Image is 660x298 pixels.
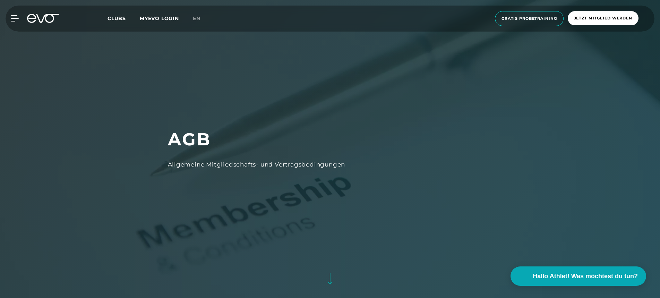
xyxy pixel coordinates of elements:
[108,15,126,22] span: Clubs
[493,11,566,26] a: Gratis Probetraining
[168,159,492,170] div: Allgemeine Mitgliedschafts- und Vertragsbedingungen
[193,15,200,22] span: en
[502,16,557,22] span: Gratis Probetraining
[193,15,209,23] a: en
[108,15,140,22] a: Clubs
[574,15,632,21] span: Jetzt Mitglied werden
[533,272,638,281] span: Hallo Athlet! Was möchtest du tun?
[511,266,646,286] button: Hallo Athlet! Was möchtest du tun?
[140,15,179,22] a: MYEVO LOGIN
[566,11,641,26] a: Jetzt Mitglied werden
[168,128,492,151] h1: AGB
